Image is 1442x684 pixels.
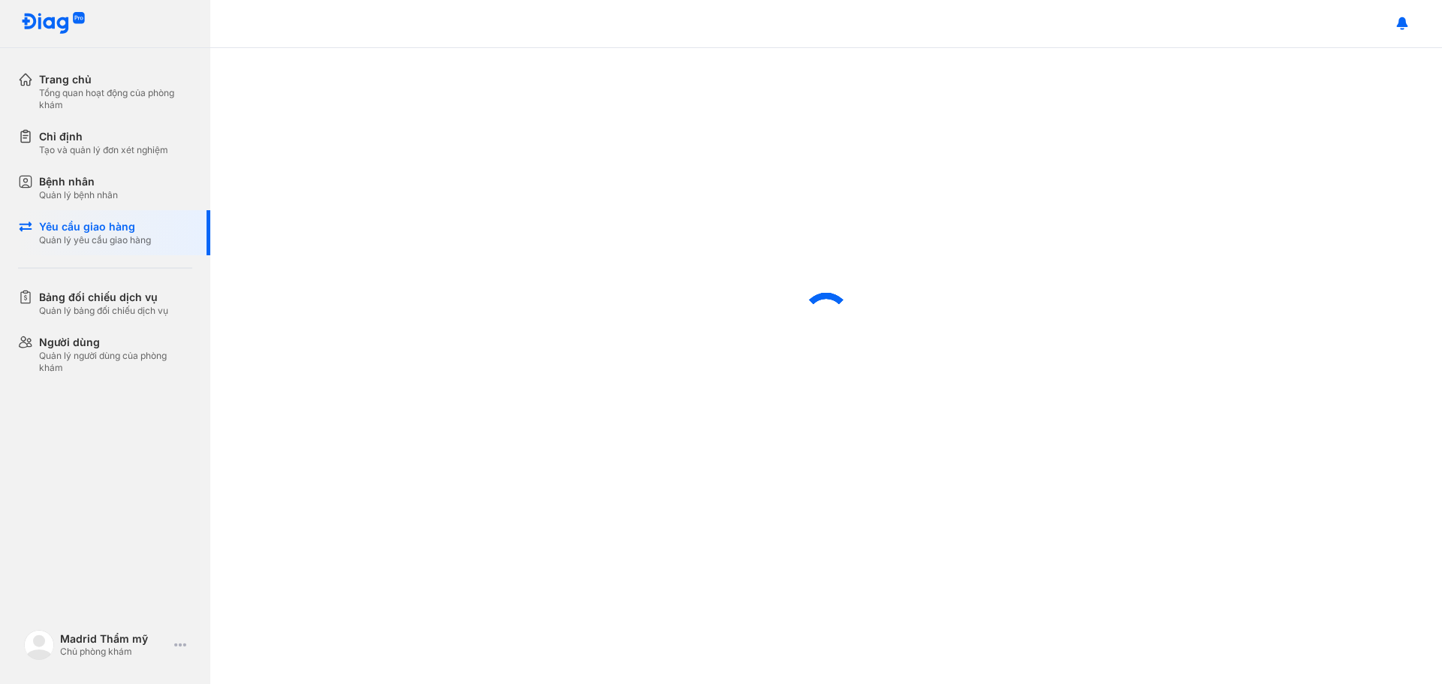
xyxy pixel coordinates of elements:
[21,12,86,35] img: logo
[60,632,168,646] div: Madrid Thẩm mỹ
[39,305,168,317] div: Quản lý bảng đối chiếu dịch vụ
[39,144,168,156] div: Tạo và quản lý đơn xét nghiệm
[24,630,54,660] img: logo
[39,189,118,201] div: Quản lý bệnh nhân
[39,335,192,350] div: Người dùng
[39,350,192,374] div: Quản lý người dùng của phòng khám
[39,219,151,234] div: Yêu cầu giao hàng
[39,87,192,111] div: Tổng quan hoạt động của phòng khám
[39,129,168,144] div: Chỉ định
[39,290,168,305] div: Bảng đối chiếu dịch vụ
[39,72,192,87] div: Trang chủ
[60,646,168,658] div: Chủ phòng khám
[39,174,118,189] div: Bệnh nhân
[39,234,151,246] div: Quản lý yêu cầu giao hàng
